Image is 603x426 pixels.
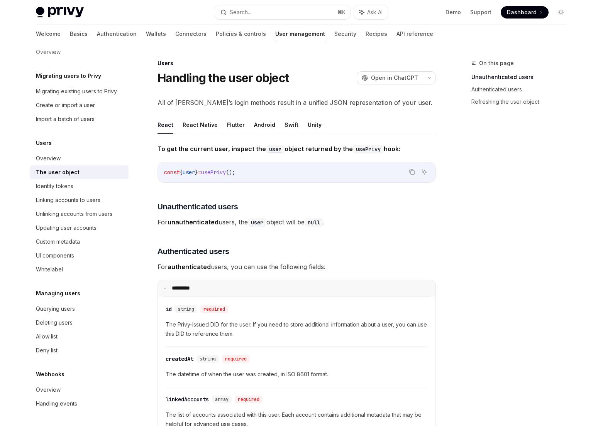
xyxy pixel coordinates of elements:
[407,167,417,177] button: Copy the contents from the code block
[36,182,73,191] div: Identity tokens
[36,318,73,327] div: Deleting users
[357,71,423,84] button: Open in ChatGPT
[305,218,323,227] code: null
[30,263,129,276] a: Whitelabel
[158,246,229,257] span: Authenticated users
[97,25,137,43] a: Authentication
[254,116,275,134] button: Android
[166,320,428,338] span: The Privy-issued DID for the user. If you need to store additional information about a user, you ...
[471,83,573,96] a: Authenticated users
[36,168,80,177] div: The user object
[30,152,129,165] a: Overview
[175,25,207,43] a: Connectors
[30,302,129,316] a: Querying users
[555,6,567,19] button: Toggle dark mode
[334,25,356,43] a: Security
[266,145,285,153] a: user
[396,25,433,43] a: API reference
[367,8,383,16] span: Ask AI
[166,305,172,313] div: id
[146,25,166,43] a: Wallets
[215,396,229,402] span: array
[30,207,129,221] a: Unlinking accounts from users
[30,316,129,330] a: Deleting users
[168,218,219,226] strong: unauthenticated
[248,218,266,226] a: user
[36,399,77,408] div: Handling events
[501,6,549,19] a: Dashboard
[30,179,129,193] a: Identity tokens
[36,154,61,163] div: Overview
[30,221,129,235] a: Updating user accounts
[222,355,250,363] div: required
[215,5,350,19] button: Search...⌘K
[266,145,285,153] code: user
[158,116,173,134] button: React
[471,71,573,83] a: Unauthenticated users
[158,71,289,85] h1: Handling the user object
[230,8,251,17] div: Search...
[248,218,266,227] code: user
[158,59,436,67] div: Users
[371,74,418,82] span: Open in ChatGPT
[30,383,129,397] a: Overview
[36,209,112,219] div: Unlinking accounts from users
[30,343,129,357] a: Deny list
[36,289,80,298] h5: Managing users
[195,169,198,176] span: }
[158,145,400,153] strong: To get the current user, inspect the object returned by the hook:
[36,71,101,81] h5: Migrating users to Privy
[445,8,461,16] a: Demo
[164,169,180,176] span: const
[36,304,75,313] div: Querying users
[36,265,63,274] div: Whitelabel
[479,59,514,68] span: On this page
[183,116,218,134] button: React Native
[158,217,436,227] span: For users, the object will be .
[36,370,64,379] h5: Webhooks
[36,138,52,148] h5: Users
[36,7,84,18] img: light logo
[30,249,129,263] a: UI components
[36,25,61,43] a: Welcome
[366,25,387,43] a: Recipes
[201,169,226,176] span: usePrivy
[166,370,428,379] span: The datetime of when the user was created, in ISO 8601 format.
[30,112,129,126] a: Import a batch of users
[470,8,491,16] a: Support
[36,332,58,341] div: Allow list
[227,116,245,134] button: Flutter
[183,169,195,176] span: user
[30,330,129,343] a: Allow list
[158,201,238,212] span: Unauthenticated users
[30,165,129,179] a: The user object
[226,169,235,176] span: ();
[166,396,209,403] div: linkedAccounts
[158,261,436,272] span: For users, you can use the following fields:
[36,237,80,246] div: Custom metadata
[166,355,193,363] div: createdAt
[178,306,194,312] span: string
[200,305,228,313] div: required
[308,116,322,134] button: Unity
[30,84,129,98] a: Migrating existing users to Privy
[36,114,95,124] div: Import a batch of users
[354,5,388,19] button: Ask AI
[507,8,537,16] span: Dashboard
[180,169,183,176] span: {
[200,356,216,362] span: string
[36,195,100,205] div: Linking accounts to users
[36,223,97,232] div: Updating user accounts
[471,96,573,108] a: Refreshing the user object
[168,263,211,271] strong: authenticated
[36,87,117,96] div: Migrating existing users to Privy
[337,9,346,15] span: ⌘ K
[285,116,298,134] button: Swift
[36,385,61,394] div: Overview
[216,25,266,43] a: Policies & controls
[36,251,74,260] div: UI components
[30,98,129,112] a: Create or import a user
[275,25,325,43] a: User management
[30,235,129,249] a: Custom metadata
[70,25,88,43] a: Basics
